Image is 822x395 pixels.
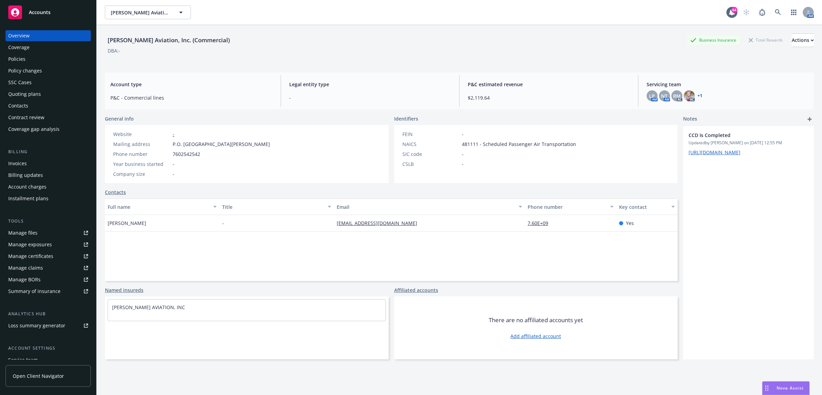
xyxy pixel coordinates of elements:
a: Manage exposures [6,239,91,250]
div: DBA: - [108,47,120,54]
a: Contract review [6,112,91,123]
div: Account charges [8,181,46,192]
span: Nova Assist [777,385,804,391]
button: [PERSON_NAME] Aviation, Inc. (Commercial) [105,5,191,19]
div: Total Rewards [745,36,786,44]
div: Phone number [528,203,606,211]
a: Service team [6,354,91,365]
span: - [462,160,464,168]
div: Loss summary generator [8,320,65,331]
a: Start snowing [739,5,753,19]
div: Installment plans [8,193,48,204]
div: FEIN [402,131,459,138]
div: Quoting plans [8,89,41,100]
div: CSLB [402,160,459,168]
span: [PERSON_NAME] [108,219,146,227]
span: - [462,150,464,158]
div: Full name [108,203,209,211]
span: P&C - Commercial lines [110,94,272,101]
div: Service team [8,354,38,365]
div: Actions [792,34,814,47]
a: [PERSON_NAME] AVIATION, INC [112,304,185,311]
button: Email [334,199,525,215]
div: Contract review [8,112,44,123]
span: 481111 - Scheduled Passenger Air Transportation [462,140,576,148]
div: Email [337,203,515,211]
span: - [222,219,224,227]
div: NAICS [402,140,459,148]
a: Coverage gap analysis [6,124,91,135]
div: Manage certificates [8,251,53,262]
a: [EMAIL_ADDRESS][DOMAIN_NAME] [337,220,423,226]
span: NT [661,92,668,100]
div: Title [222,203,324,211]
span: RM [673,92,681,100]
a: Report a Bug [755,5,769,19]
div: Summary of insurance [8,286,61,297]
span: Legal entity type [289,81,451,88]
div: Manage claims [8,262,43,273]
div: Analytics hub [6,311,91,317]
span: Account type [110,81,272,88]
div: Business Insurance [687,36,740,44]
a: Invoices [6,158,91,169]
a: Manage certificates [6,251,91,262]
div: [PERSON_NAME] Aviation, Inc. (Commercial) [105,36,232,45]
button: Nova Assist [762,381,810,395]
div: SSC Cases [8,77,32,88]
div: Drag to move [762,382,771,395]
div: Coverage [8,42,30,53]
span: $2,119.64 [468,94,630,101]
div: Company size [113,170,170,178]
a: Account charges [6,181,91,192]
span: General info [105,115,134,122]
div: Mailing address [113,140,170,148]
div: Policy changes [8,65,42,76]
a: +1 [697,94,702,98]
span: P&C estimated revenue [468,81,630,88]
a: Accounts [6,3,91,22]
a: Named insureds [105,286,143,294]
span: Open Client Navigator [13,372,64,380]
a: Overview [6,30,91,41]
span: - [173,160,174,168]
div: Policies [8,54,25,65]
div: CCD Is CompletedUpdatedby [PERSON_NAME] on [DATE] 12:55 PM[URL][DOMAIN_NAME] [683,126,814,161]
div: Manage exposures [8,239,52,250]
a: Summary of insurance [6,286,91,297]
a: Manage claims [6,262,91,273]
a: SSC Cases [6,77,91,88]
button: Phone number [525,199,616,215]
span: - [173,170,174,178]
a: Add affiliated account [510,332,561,340]
a: Billing updates [6,170,91,181]
div: Invoices [8,158,27,169]
div: 64 [731,7,737,13]
span: [PERSON_NAME] Aviation, Inc. (Commercial) [111,9,170,16]
a: Contacts [6,100,91,111]
img: photo [684,90,695,101]
a: - [173,131,174,137]
button: Actions [792,33,814,47]
a: 7.60E+09 [528,220,554,226]
button: Key contact [616,199,678,215]
div: Coverage gap analysis [8,124,60,135]
button: Full name [105,199,219,215]
span: Notes [683,115,697,123]
a: Policy changes [6,65,91,76]
div: SIC code [402,150,459,158]
div: Billing updates [8,170,43,181]
a: Installment plans [6,193,91,204]
a: Manage files [6,227,91,238]
span: Yes [626,219,634,227]
div: Contacts [8,100,28,111]
a: add [805,115,814,123]
span: P.O. [GEOGRAPHIC_DATA][PERSON_NAME] [173,140,270,148]
div: Tools [6,218,91,225]
span: Servicing team [647,81,809,88]
a: Search [771,5,785,19]
span: CCD Is Completed [689,132,790,139]
a: [URL][DOMAIN_NAME] [689,149,740,156]
div: Website [113,131,170,138]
